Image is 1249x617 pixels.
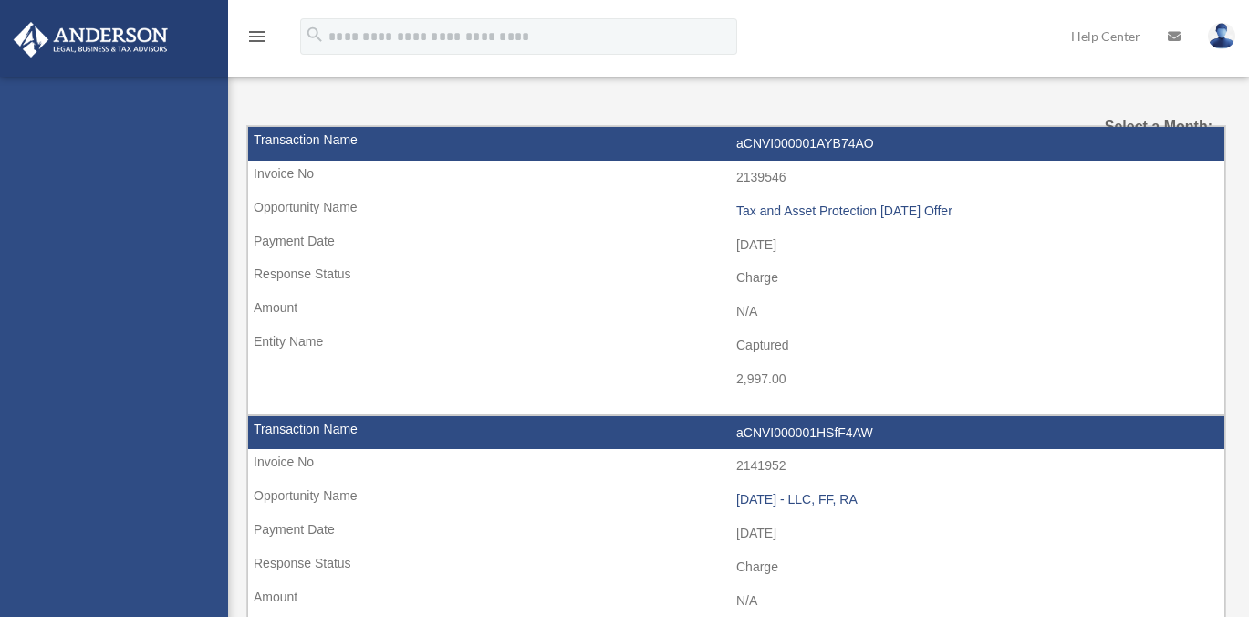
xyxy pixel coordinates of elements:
td: N/A [248,295,1224,329]
td: aCNVI000001HSfF4AW [248,416,1224,451]
div: [DATE] - LLC, FF, RA [736,492,1215,507]
img: User Pic [1208,23,1235,49]
td: Charge [248,550,1224,585]
td: 2139546 [248,161,1224,195]
i: search [305,25,325,45]
label: Select a Month: [1077,114,1213,140]
td: 2,997.00 [248,362,1224,397]
td: [DATE] [248,228,1224,263]
td: [DATE] [248,517,1224,551]
td: Charge [248,261,1224,296]
img: Anderson Advisors Platinum Portal [8,22,173,58]
i: menu [246,26,268,47]
td: 2141952 [248,449,1224,484]
td: Captured [248,329,1224,363]
div: Tax and Asset Protection [DATE] Offer [736,204,1215,219]
td: aCNVI000001AYB74AO [248,127,1224,162]
a: menu [246,32,268,47]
